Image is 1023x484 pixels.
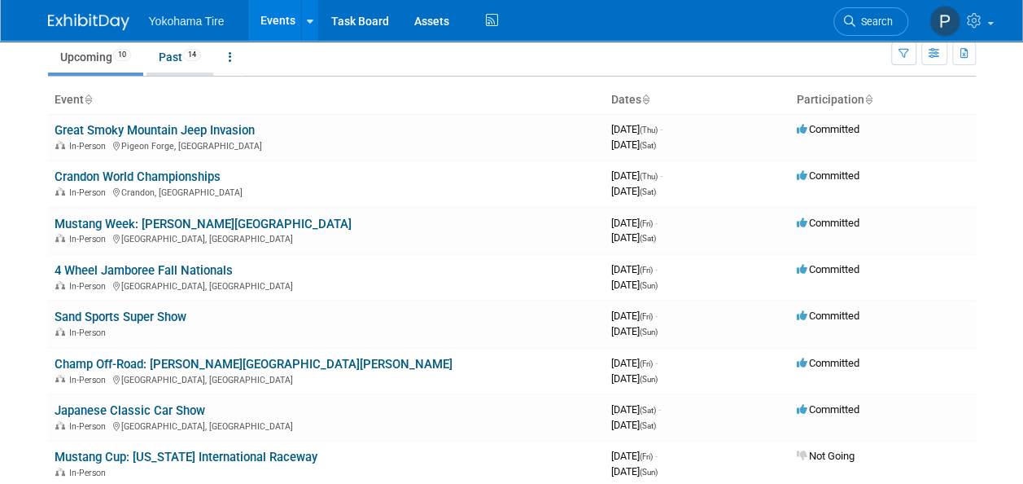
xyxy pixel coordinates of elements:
[55,169,221,184] a: Crandon World Championships
[69,234,111,244] span: In-Person
[640,375,658,384] span: (Sun)
[797,310,859,322] span: Committed
[797,217,859,229] span: Committed
[55,141,65,149] img: In-Person Event
[69,468,111,478] span: In-Person
[640,219,653,228] span: (Fri)
[48,42,143,73] a: Upcoming10
[55,421,65,429] img: In-Person Event
[55,403,205,418] a: Japanese Classic Car Show
[640,281,658,290] span: (Sun)
[113,49,131,61] span: 10
[797,123,859,135] span: Committed
[790,86,976,114] th: Participation
[55,263,233,278] a: 4 Wheel Jamboree Fall Nationals
[55,357,452,372] a: Champ Off-Road: [PERSON_NAME][GEOGRAPHIC_DATA][PERSON_NAME]
[69,375,111,385] span: In-Person
[55,372,598,385] div: [GEOGRAPHIC_DATA], [GEOGRAPHIC_DATA]
[797,169,859,182] span: Committed
[84,93,92,106] a: Sort by Event Name
[55,279,598,292] div: [GEOGRAPHIC_DATA], [GEOGRAPHIC_DATA]
[640,172,658,181] span: (Thu)
[69,187,111,198] span: In-Person
[640,468,658,477] span: (Sun)
[55,217,352,231] a: Mustang Week: [PERSON_NAME][GEOGRAPHIC_DATA]
[640,406,656,415] span: (Sat)
[640,359,653,368] span: (Fri)
[69,281,111,292] span: In-Person
[183,49,201,61] span: 14
[611,403,661,416] span: [DATE]
[611,231,656,244] span: [DATE]
[640,312,653,321] span: (Fri)
[55,187,65,196] img: In-Person Event
[655,357,658,369] span: -
[660,123,662,135] span: -
[55,375,65,383] img: In-Person Event
[55,234,65,242] img: In-Person Event
[660,169,662,182] span: -
[833,7,908,36] a: Search
[48,86,605,114] th: Event
[611,450,658,462] span: [DATE]
[611,139,656,151] span: [DATE]
[55,419,598,432] div: [GEOGRAPHIC_DATA], [GEOGRAPHIC_DATA]
[640,452,653,461] span: (Fri)
[655,310,658,322] span: -
[640,187,656,196] span: (Sat)
[55,231,598,244] div: [GEOGRAPHIC_DATA], [GEOGRAPHIC_DATA]
[611,263,658,275] span: [DATE]
[69,141,111,152] span: In-Person
[655,263,658,275] span: -
[797,263,859,275] span: Committed
[640,234,656,243] span: (Sat)
[55,139,598,152] div: Pigeon Forge, [GEOGRAPHIC_DATA]
[640,125,658,134] span: (Thu)
[611,465,658,477] span: [DATE]
[641,93,649,106] a: Sort by Start Date
[864,93,872,106] a: Sort by Participation Type
[55,281,65,289] img: In-Person Event
[611,325,658,337] span: [DATE]
[611,357,658,369] span: [DATE]
[611,310,658,322] span: [DATE]
[55,468,65,476] img: In-Person Event
[611,372,658,385] span: [DATE]
[640,141,656,150] span: (Sat)
[611,169,662,182] span: [DATE]
[929,6,960,37] img: Paris Hull
[611,419,656,431] span: [DATE]
[640,266,653,275] span: (Fri)
[69,421,111,432] span: In-Person
[69,328,111,338] span: In-Person
[48,14,129,30] img: ExhibitDay
[611,279,658,291] span: [DATE]
[797,357,859,369] span: Committed
[655,217,658,229] span: -
[55,310,186,324] a: Sand Sports Super Show
[55,328,65,336] img: In-Person Event
[611,123,662,135] span: [DATE]
[640,421,656,430] span: (Sat)
[655,450,658,462] span: -
[640,328,658,337] span: (Sun)
[611,185,656,197] span: [DATE]
[55,450,317,464] a: Mustang Cup: [US_STATE] International Raceway
[605,86,790,114] th: Dates
[855,15,893,28] span: Search
[611,217,658,229] span: [DATE]
[146,42,213,73] a: Past14
[55,185,598,198] div: Crandon, [GEOGRAPHIC_DATA]
[797,403,859,416] span: Committed
[658,403,661,416] span: -
[55,123,255,138] a: Great Smoky Mountain Jeep Invasion
[797,450,855,462] span: Not Going
[149,15,225,28] span: Yokohama Tire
